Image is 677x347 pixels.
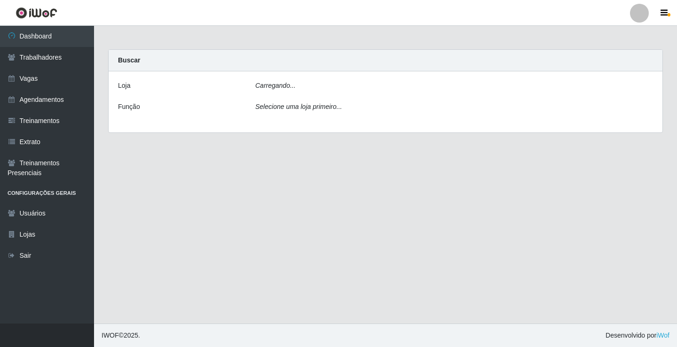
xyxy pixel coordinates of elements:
[118,56,140,64] strong: Buscar
[606,331,669,340] span: Desenvolvido por
[102,332,119,339] span: IWOF
[255,82,296,89] i: Carregando...
[16,7,57,19] img: CoreUI Logo
[118,102,140,112] label: Função
[102,331,140,340] span: © 2025 .
[118,81,130,91] label: Loja
[656,332,669,339] a: iWof
[255,103,342,110] i: Selecione uma loja primeiro...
